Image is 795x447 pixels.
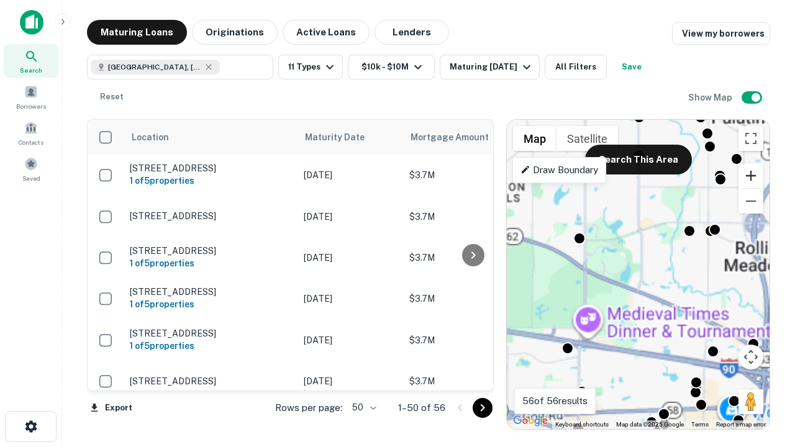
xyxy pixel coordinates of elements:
button: $10k - $10M [348,55,435,79]
p: $3.7M [409,210,534,223]
button: Drag Pegman onto the map to open Street View [738,389,763,414]
button: Maturing [DATE] [440,55,540,79]
button: Toggle fullscreen view [738,126,763,151]
button: Keyboard shortcuts [555,420,609,429]
button: 11 Types [278,55,343,79]
button: Export [87,399,135,417]
span: Maturity Date [305,130,381,145]
button: Save your search to get updates of matches that match your search criteria. [612,55,652,79]
button: Go to next page [473,398,493,418]
p: $3.7M [409,251,534,264]
h6: 1 of 5 properties [130,297,291,311]
a: View my borrowers [672,22,770,45]
h6: Show Map [688,91,734,104]
span: Mortgage Amount [411,130,505,145]
a: Search [4,44,58,78]
p: 56 of 56 results [522,394,588,409]
p: Rows per page: [275,400,342,415]
button: Show street map [513,126,556,151]
p: [DATE] [304,168,397,182]
p: 1–50 of 56 [398,400,445,415]
p: [DATE] [304,210,397,223]
p: [STREET_ADDRESS] [130,245,291,256]
p: [DATE] [304,333,397,347]
button: Show satellite imagery [556,126,618,151]
button: Maturing Loans [87,20,187,45]
p: [DATE] [304,374,397,388]
button: Zoom out [738,189,763,214]
a: Open this area in Google Maps (opens a new window) [510,413,551,429]
p: [STREET_ADDRESS] [130,286,291,297]
div: Maturing [DATE] [450,60,534,74]
p: Draw Boundary [520,163,598,178]
a: Report a map error [716,421,766,428]
h6: 1 of 5 properties [130,174,291,187]
a: Saved [4,152,58,186]
p: [STREET_ADDRESS] [130,210,291,222]
span: Map data ©2025 Google [616,421,684,428]
button: Originations [192,20,278,45]
a: Contacts [4,116,58,150]
p: $3.7M [409,374,534,388]
iframe: Chat Widget [733,308,795,368]
button: Reset [92,84,132,109]
div: 50 [347,399,378,417]
a: Terms (opens in new tab) [691,421,709,428]
p: [DATE] [304,292,397,305]
button: Search This Area [585,145,692,174]
th: Maturity Date [298,120,403,155]
th: Location [124,120,298,155]
h6: 1 of 5 properties [130,339,291,353]
button: Active Loans [283,20,370,45]
p: [STREET_ADDRESS] [130,328,291,339]
button: All Filters [545,55,607,79]
p: $3.7M [409,292,534,305]
button: Lenders [375,20,449,45]
span: Location [131,130,169,145]
p: [STREET_ADDRESS] [130,163,291,174]
img: capitalize-icon.png [20,10,43,35]
span: Contacts [19,137,43,147]
div: 0 0 [507,120,770,429]
th: Mortgage Amount [403,120,540,155]
p: [STREET_ADDRESS] [130,376,291,387]
p: [DATE] [304,251,397,264]
img: Google [510,413,551,429]
h6: 1 of 5 properties [130,256,291,270]
span: Search [20,65,42,75]
button: Zoom in [738,163,763,188]
p: $3.7M [409,333,534,347]
span: [GEOGRAPHIC_DATA], [GEOGRAPHIC_DATA] [108,61,201,73]
p: $3.7M [409,168,534,182]
span: Borrowers [16,101,46,111]
a: Borrowers [4,80,58,114]
span: Saved [22,173,40,183]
